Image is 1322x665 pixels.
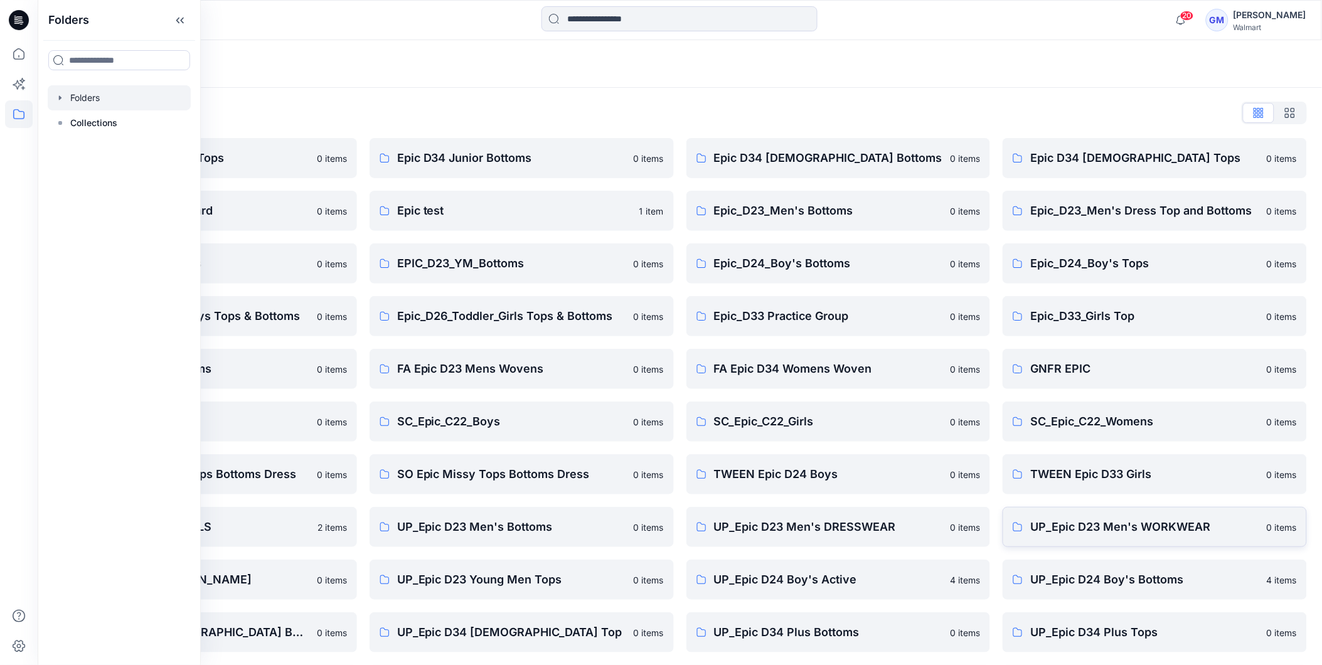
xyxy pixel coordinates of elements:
[397,149,626,167] p: Epic D34 Junior Bottoms
[950,257,980,270] p: 0 items
[686,191,991,231] a: Epic_D23_Men's Bottoms0 items
[1003,349,1307,389] a: GNFR EPIC0 items
[317,363,347,376] p: 0 items
[714,624,943,641] p: UP_Epic D34 Plus Bottoms
[714,518,943,536] p: UP_Epic D23 Men's DRESSWEAR
[397,255,626,272] p: EPIC_D23_YM_Bottoms
[397,307,626,325] p: Epic_D26_Toddler_Girls Tops & Bottoms
[634,257,664,270] p: 0 items
[1030,624,1259,641] p: UP_Epic D34 Plus Tops
[53,191,357,231] a: Epic NYC practice board0 items
[370,243,674,284] a: EPIC_D23_YM_Bottoms0 items
[397,413,626,430] p: SC_Epic_C22_Boys
[370,507,674,547] a: UP_Epic D23 Men's Bottoms0 items
[317,152,347,165] p: 0 items
[370,138,674,178] a: Epic D34 Junior Bottoms0 items
[686,349,991,389] a: FA Epic D34 Womens Woven0 items
[686,507,991,547] a: UP_Epic D23 Men's DRESSWEAR0 items
[714,571,943,588] p: UP_Epic D24 Boy's Active
[634,310,664,323] p: 0 items
[634,468,664,481] p: 0 items
[714,202,943,220] p: Epic_D23_Men's Bottoms
[397,518,626,536] p: UP_Epic D23 Men's Bottoms
[1003,507,1307,547] a: UP_Epic D23 Men's WORKWEAR0 items
[950,573,980,587] p: 4 items
[397,571,626,588] p: UP_Epic D23 Young Men Tops
[714,413,943,430] p: SC_Epic_C22_Girls
[686,138,991,178] a: Epic D34 [DEMOGRAPHIC_DATA] Bottoms0 items
[53,402,357,442] a: Practice group0 items
[950,205,980,218] p: 0 items
[53,560,357,600] a: UP_EPIC D23 [PERSON_NAME]0 items
[1003,191,1307,231] a: Epic_D23_Men's Dress Top and Bottoms0 items
[686,402,991,442] a: SC_Epic_C22_Girls0 items
[317,468,347,481] p: 0 items
[53,138,357,178] a: Epic D23 Young Men Tops0 items
[714,465,943,483] p: TWEEN Epic D24 Boys
[634,363,664,376] p: 0 items
[950,468,980,481] p: 0 items
[1267,415,1297,428] p: 0 items
[1267,363,1297,376] p: 0 items
[1267,257,1297,270] p: 0 items
[397,624,626,641] p: UP_Epic D34 [DEMOGRAPHIC_DATA] Top
[1030,149,1259,167] p: Epic D34 [DEMOGRAPHIC_DATA] Tops
[370,349,674,389] a: FA Epic D23 Mens Wovens0 items
[714,255,943,272] p: Epic_D24_Boy's Bottoms
[634,573,664,587] p: 0 items
[634,152,664,165] p: 0 items
[1003,454,1307,494] a: TWEEN Epic D33 Girls0 items
[370,402,674,442] a: SC_Epic_C22_Boys0 items
[1030,255,1259,272] p: Epic_D24_Boy's Tops
[53,454,357,494] a: Scoop_ Epic Missy Tops Bottoms Dress0 items
[1234,23,1306,32] div: Walmart
[1267,205,1297,218] p: 0 items
[1267,521,1297,534] p: 0 items
[53,296,357,336] a: Epic_D26_Toddler_Boys Tops & Bottoms0 items
[1030,307,1259,325] p: Epic_D33_Girls Top
[714,307,943,325] p: Epic_D33 Practice Group
[317,205,347,218] p: 0 items
[317,521,347,534] p: 2 items
[397,360,626,378] p: FA Epic D23 Mens Wovens
[317,573,347,587] p: 0 items
[1030,413,1259,430] p: SC_Epic_C22_Womens
[397,465,626,483] p: SO Epic Missy Tops Bottoms Dress
[686,243,991,284] a: Epic_D24_Boy's Bottoms0 items
[317,415,347,428] p: 0 items
[370,296,674,336] a: Epic_D26_Toddler_Girls Tops & Bottoms0 items
[370,560,674,600] a: UP_Epic D23 Young Men Tops0 items
[317,626,347,639] p: 0 items
[1267,626,1297,639] p: 0 items
[53,612,357,652] a: UP_Epic D34 [DEMOGRAPHIC_DATA] Bottoms0 items
[370,612,674,652] a: UP_Epic D34 [DEMOGRAPHIC_DATA] Top0 items
[53,507,357,547] a: TWEEN EPIC D33 GIRLS2 items
[53,349,357,389] a: Epic_D33_Girls_Bottoms0 items
[1234,8,1306,23] div: [PERSON_NAME]
[1003,243,1307,284] a: Epic_D24_Boy's Tops0 items
[53,243,357,284] a: Epic_D23_Men's Tops0 items
[950,363,980,376] p: 0 items
[950,521,980,534] p: 0 items
[70,115,117,130] p: Collections
[1003,138,1307,178] a: Epic D34 [DEMOGRAPHIC_DATA] Tops0 items
[1180,11,1194,21] span: 20
[634,415,664,428] p: 0 items
[639,205,664,218] p: 1 item
[950,152,980,165] p: 0 items
[1030,202,1259,220] p: Epic_D23_Men's Dress Top and Bottoms
[1206,9,1229,31] div: GM
[714,149,943,167] p: Epic D34 [DEMOGRAPHIC_DATA] Bottoms
[950,626,980,639] p: 0 items
[317,310,347,323] p: 0 items
[1003,296,1307,336] a: Epic_D33_Girls Top0 items
[1003,612,1307,652] a: UP_Epic D34 Plus Tops0 items
[1267,468,1297,481] p: 0 items
[686,560,991,600] a: UP_Epic D24 Boy's Active4 items
[634,626,664,639] p: 0 items
[714,360,943,378] p: FA Epic D34 Womens Woven
[397,202,632,220] p: Epic test
[1003,560,1307,600] a: UP_Epic D24 Boy's Bottoms4 items
[950,310,980,323] p: 0 items
[1030,465,1259,483] p: TWEEN Epic D33 Girls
